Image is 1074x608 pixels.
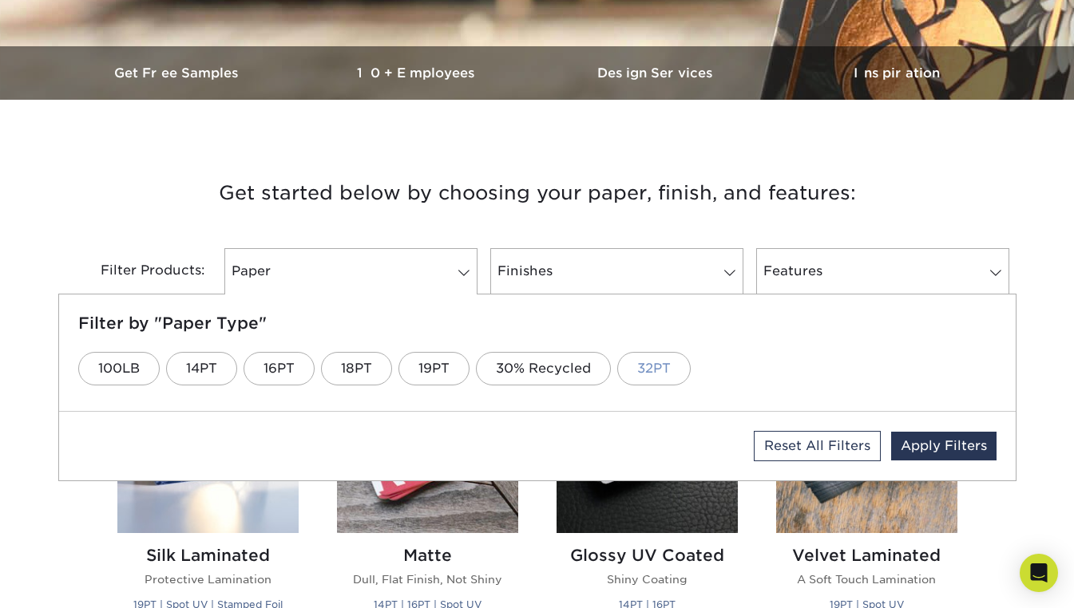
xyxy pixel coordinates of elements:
[398,352,470,385] a: 19PT
[1020,554,1058,592] div: Open Intercom Messenger
[58,46,298,100] a: Get Free Samples
[117,571,299,587] p: Protective Lamination
[78,314,997,333] h5: Filter by "Paper Type"
[117,546,299,565] h2: Silk Laminated
[776,546,957,565] h2: Velvet Laminated
[777,46,1017,100] a: Inspiration
[70,157,1005,229] h3: Get started below by choosing your paper, finish, and features:
[337,546,518,565] h2: Matte
[777,65,1017,81] h3: Inspiration
[891,432,997,460] a: Apply Filters
[298,65,537,81] h3: 10+ Employees
[337,571,518,587] p: Dull, Flat Finish, Not Shiny
[298,46,537,100] a: 10+ Employees
[58,65,298,81] h3: Get Free Samples
[557,571,738,587] p: Shiny Coating
[224,248,478,294] a: Paper
[490,248,743,294] a: Finishes
[754,431,881,461] a: Reset All Filters
[617,352,691,385] a: 32PT
[537,46,777,100] a: Design Services
[537,65,777,81] h3: Design Services
[166,352,237,385] a: 14PT
[756,248,1009,294] a: Features
[776,571,957,587] p: A Soft Touch Lamination
[321,352,392,385] a: 18PT
[244,352,315,385] a: 16PT
[557,546,738,565] h2: Glossy UV Coated
[58,248,218,294] div: Filter Products:
[476,352,611,385] a: 30% Recycled
[78,352,160,385] a: 100LB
